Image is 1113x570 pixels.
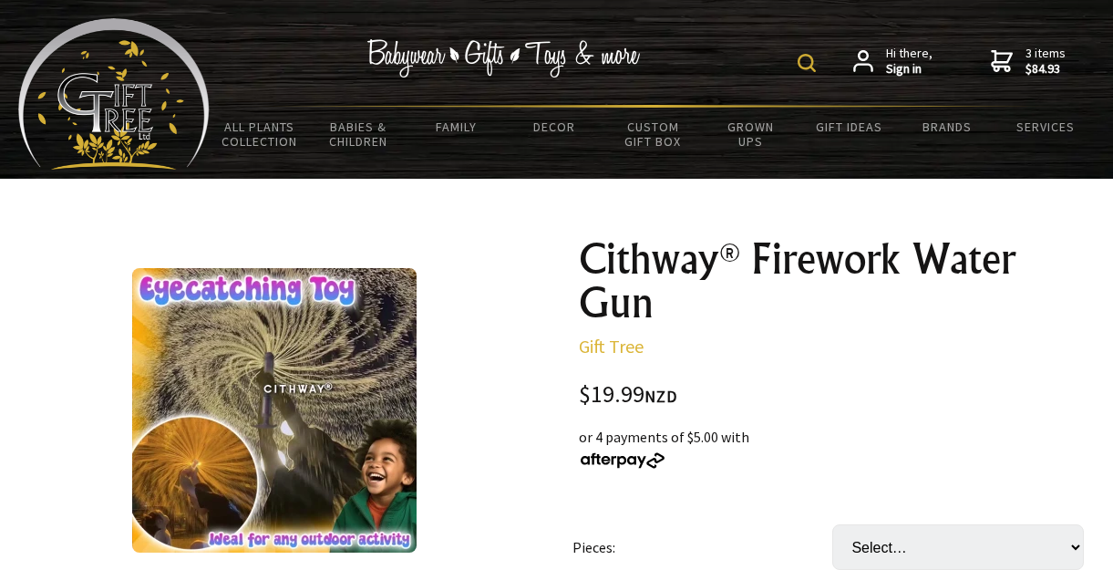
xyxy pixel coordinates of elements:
a: Decor [506,108,604,146]
img: Afterpay [579,452,666,469]
a: 3 items$84.93 [991,46,1066,78]
span: Hi there, [886,46,933,78]
span: 3 items [1025,45,1066,78]
strong: $84.93 [1025,61,1066,78]
div: or 4 payments of $5.00 with [579,426,1099,470]
img: Babywear - Gifts - Toys & more [367,39,641,78]
img: Cithway® Firework Water Gun [132,268,417,553]
span: NZD [644,386,677,407]
a: Services [996,108,1095,146]
div: $19.99 [579,383,1099,408]
a: Family [407,108,506,146]
a: Hi there,Sign in [853,46,933,78]
img: product search [798,54,816,72]
a: Babies & Children [309,108,407,161]
a: Gift Ideas [800,108,899,146]
h1: Cithway® Firework Water Gun [579,237,1099,325]
a: Custom Gift Box [603,108,702,161]
img: Babyware - Gifts - Toys and more... [18,18,210,170]
a: All Plants Collection [210,108,309,161]
a: Gift Tree [579,335,644,358]
strong: Sign in [886,61,933,78]
a: Brands [899,108,997,146]
a: Grown Ups [702,108,800,161]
